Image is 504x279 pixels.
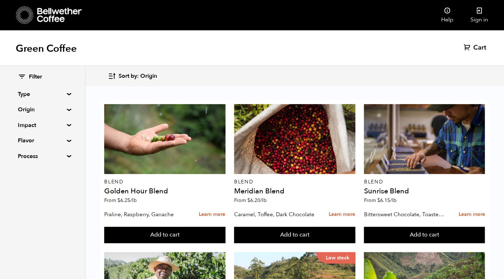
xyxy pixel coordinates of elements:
a: Learn more [459,207,485,222]
span: /lb [130,197,137,204]
p: Caramel, Toffee, Dark Chocolate [234,209,317,220]
span: From [364,197,397,204]
button: Sort by: Origin [108,68,157,85]
span: From [234,197,267,204]
a: Learn more [199,207,226,222]
h1: Green Coffee [16,42,77,55]
span: /lb [260,197,267,204]
p: Blend [364,179,485,184]
span: Cart [474,44,487,52]
p: Low stock [316,252,356,264]
p: Bittersweet Chocolate, Toasted Marshmallow, Candied Orange, Praline [364,209,447,220]
span: /lb [390,197,397,204]
p: Blend [104,179,225,184]
summary: Type [18,90,67,98]
bdi: 6.20 [247,197,267,204]
bdi: 6.25 [117,197,137,204]
button: Add to cart [234,227,355,243]
span: $ [377,197,380,204]
span: $ [247,197,250,204]
summary: Flavor [18,136,67,145]
button: Add to cart [104,227,225,243]
summary: Impact [18,121,67,130]
p: Praline, Raspberry, Ganache [104,209,187,220]
span: Filter [29,73,42,81]
span: From [104,197,137,204]
bdi: 6.15 [377,197,397,204]
a: Cart [464,44,488,52]
span: $ [117,197,120,204]
h4: Meridian Blend [234,188,355,195]
summary: Origin [18,105,67,114]
a: Learn more [329,207,356,222]
span: Sort by: Origin [119,72,157,80]
h4: Sunrise Blend [364,188,485,195]
summary: Process [18,152,67,161]
p: Blend [234,179,355,184]
h4: Golden Hour Blend [104,188,225,195]
button: Add to cart [364,227,485,243]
